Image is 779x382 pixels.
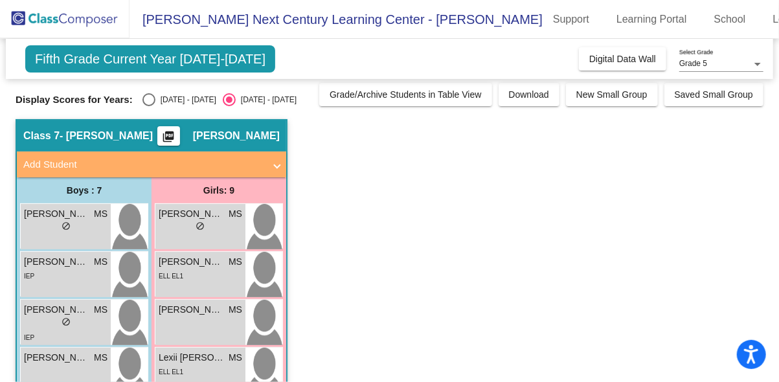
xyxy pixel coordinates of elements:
div: [DATE] - [DATE] [236,94,297,106]
span: Saved Small Group [675,89,753,100]
span: [PERSON_NAME] [24,351,89,365]
span: MS [229,255,242,269]
span: Display Scores for Years: [16,94,133,106]
span: Digital Data Wall [589,54,656,64]
span: MS [229,207,242,221]
span: [PERSON_NAME] [24,207,89,221]
div: Boys : 7 [17,177,152,203]
span: MS [94,351,107,365]
span: do_not_disturb_alt [62,221,71,230]
div: [DATE] - [DATE] [155,94,216,106]
span: [PERSON_NAME] [159,303,223,317]
span: [PERSON_NAME] [193,129,280,142]
span: MS [94,255,107,269]
button: Print Students Details [157,126,180,146]
span: ELL EL1 [159,273,183,280]
span: [PERSON_NAME] [24,255,89,269]
span: - [PERSON_NAME] [60,129,153,142]
mat-icon: picture_as_pdf [161,130,176,148]
span: Lexii [PERSON_NAME] [159,351,223,365]
a: School [704,9,756,30]
mat-panel-title: Add Student [23,157,264,172]
span: MS [94,303,107,317]
a: Learning Portal [606,9,697,30]
div: Girls: 9 [152,177,286,203]
button: Download [499,83,559,106]
span: [PERSON_NAME] Next Century Learning Center - [PERSON_NAME] [130,9,543,30]
span: Class 7 [23,129,60,142]
span: Grade/Archive Students in Table View [330,89,482,100]
button: New Small Group [566,83,658,106]
span: [PERSON_NAME] [159,207,223,221]
span: ELL EL1 [159,368,183,376]
span: [PERSON_NAME] [24,303,89,317]
button: Grade/Archive Students in Table View [319,83,492,106]
span: [PERSON_NAME] [159,255,223,269]
span: do_not_disturb_alt [196,221,205,230]
span: MS [229,303,242,317]
span: MS [229,351,242,365]
mat-radio-group: Select an option [142,93,297,106]
mat-expansion-panel-header: Add Student [17,152,286,177]
span: Fifth Grade Current Year [DATE]-[DATE] [25,45,275,73]
a: Support [543,9,600,30]
span: Grade 5 [679,59,707,68]
span: Download [509,89,549,100]
button: Saved Small Group [664,83,763,106]
span: do_not_disturb_alt [62,317,71,326]
span: MS [94,207,107,221]
span: New Small Group [576,89,648,100]
button: Digital Data Wall [579,47,666,71]
span: IEP [24,273,34,280]
span: IEP [24,334,34,341]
